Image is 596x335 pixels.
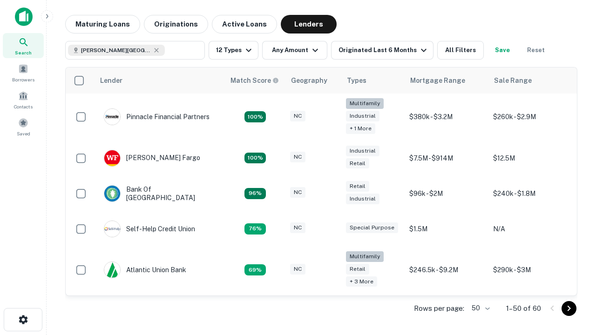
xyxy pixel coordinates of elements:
button: Originated Last 6 Months [331,41,433,60]
div: Originated Last 6 Months [339,45,429,56]
td: $260k - $2.9M [488,94,572,141]
h6: Match Score [230,75,277,86]
th: Types [341,67,405,94]
div: Retail [346,264,369,275]
div: Matching Properties: 14, hasApolloMatch: undefined [244,188,266,199]
div: NC [290,264,305,275]
span: [PERSON_NAME][GEOGRAPHIC_DATA], [GEOGRAPHIC_DATA] [81,46,151,54]
button: Go to next page [562,301,576,316]
div: Special Purpose [346,222,398,233]
div: Multifamily [346,98,384,109]
td: N/A [488,211,572,247]
div: Lender [100,75,122,86]
div: Bank Of [GEOGRAPHIC_DATA] [104,185,216,202]
th: Sale Range [488,67,572,94]
div: NC [290,222,305,233]
img: picture [104,262,120,278]
div: Retail [346,158,369,169]
div: + 1 more [346,123,375,134]
span: Borrowers [12,76,34,83]
th: Capitalize uses an advanced AI algorithm to match your search with the best lender. The match sco... [225,67,285,94]
td: $290k - $3M [488,247,572,294]
td: $12.5M [488,141,572,176]
span: Saved [17,130,30,137]
td: $7.5M - $914M [405,141,488,176]
div: Matching Properties: 15, hasApolloMatch: undefined [244,153,266,164]
div: Matching Properties: 26, hasApolloMatch: undefined [244,111,266,122]
img: picture [104,109,120,125]
iframe: Chat Widget [549,261,596,305]
div: Sale Range [494,75,532,86]
div: + 3 more [346,276,377,287]
button: Save your search to get updates of matches that match your search criteria. [488,41,517,60]
div: Industrial [346,111,379,121]
td: $246.5k - $9.2M [405,247,488,294]
th: Lender [95,67,225,94]
button: Active Loans [212,15,277,33]
img: picture [104,221,120,237]
div: Industrial [346,194,379,204]
div: 50 [468,301,491,315]
p: 1–50 of 60 [506,303,541,314]
td: $240k - $1.8M [488,176,572,211]
button: Lenders [281,15,337,33]
span: Contacts [14,103,33,110]
div: Multifamily [346,251,384,262]
div: Retail [346,181,369,192]
div: NC [290,111,305,121]
div: Types [347,75,366,86]
div: NC [290,152,305,162]
td: $1.5M [405,211,488,247]
button: 12 Types [209,41,258,60]
th: Mortgage Range [405,67,488,94]
a: Search [3,33,44,58]
div: Pinnacle Financial Partners [104,108,210,125]
img: picture [104,186,120,201]
td: $96k - $2M [405,176,488,211]
div: NC [290,187,305,198]
th: Geography [285,67,341,94]
button: Reset [521,41,551,60]
div: Self-help Credit Union [104,221,195,237]
span: Search [15,49,32,56]
td: $380k - $3.2M [405,94,488,141]
a: Saved [3,114,44,139]
div: Geography [291,75,327,86]
p: Rows per page: [414,303,464,314]
div: Atlantic Union Bank [104,261,186,278]
button: Originations [144,15,208,33]
button: Maturing Loans [65,15,140,33]
a: Contacts [3,87,44,112]
div: Capitalize uses an advanced AI algorithm to match your search with the best lender. The match sco... [230,75,279,86]
div: Matching Properties: 10, hasApolloMatch: undefined [244,264,266,275]
div: Industrial [346,146,379,156]
img: capitalize-icon.png [15,7,33,26]
div: Mortgage Range [410,75,465,86]
button: All Filters [437,41,484,60]
div: [PERSON_NAME] Fargo [104,150,200,167]
img: picture [104,150,120,166]
a: Borrowers [3,60,44,85]
button: Any Amount [262,41,327,60]
div: Matching Properties: 11, hasApolloMatch: undefined [244,223,266,234]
